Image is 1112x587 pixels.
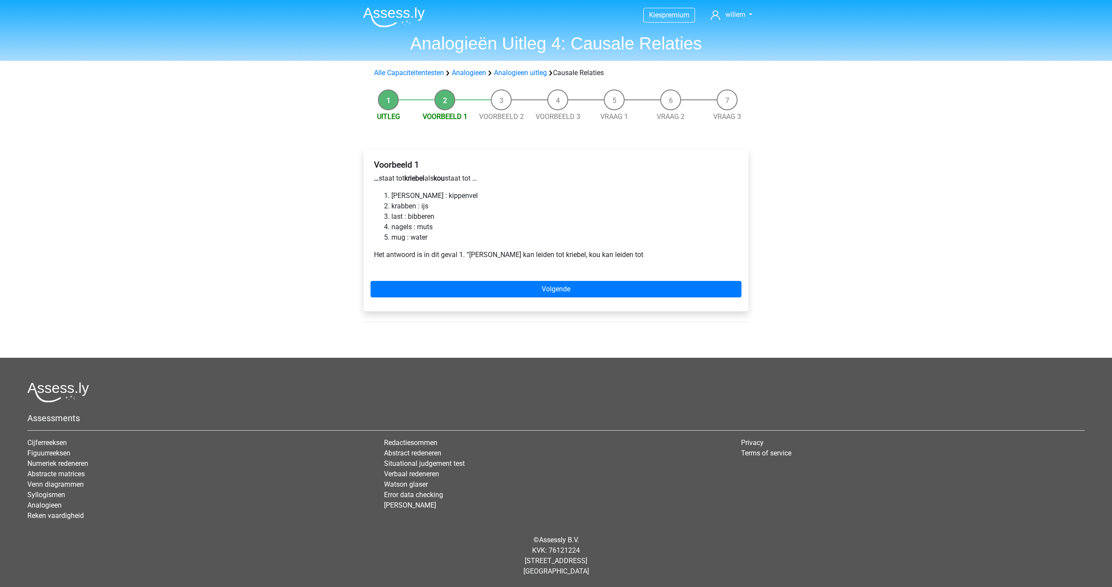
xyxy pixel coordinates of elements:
span: Kies [649,11,662,19]
a: Vraag 2 [657,112,685,121]
a: Vraag 1 [600,112,628,121]
h5: Assessments [27,413,1085,423]
a: [PERSON_NAME] [384,501,436,509]
a: willem [707,10,756,20]
li: nagels : muts [391,222,738,232]
b: … [374,174,379,182]
li: [PERSON_NAME] : kippenvel [391,191,738,201]
a: Terms of service [741,449,791,457]
b: kriebel [404,174,424,182]
a: Reken vaardigheid [27,511,84,520]
a: Analogieen uitleg [494,69,547,77]
li: mug : water [391,232,738,243]
b: Voorbeeld 1 [374,160,419,170]
p: Het antwoord is in dit geval 1. “[PERSON_NAME] kan leiden tot kriebel, kou kan leiden tot [374,250,738,260]
span: premium [662,11,689,19]
li: krabben : ijs [391,201,738,211]
a: Kiespremium [644,9,695,21]
a: Numeriek redeneren [27,459,88,468]
img: Assessly [363,7,425,27]
li: last : bibberen [391,211,738,222]
div: © KVK: 76121224 [STREET_ADDRESS] [GEOGRAPHIC_DATA] [21,528,1091,584]
a: Vraag 3 [713,112,741,121]
a: Voorbeeld 2 [479,112,524,121]
a: Situational judgement test [384,459,465,468]
a: Abstract redeneren [384,449,441,457]
span: willem [725,10,745,19]
div: Causale Relaties [371,68,741,78]
a: Alle Capaciteitentesten [374,69,444,77]
a: Error data checking [384,491,443,499]
a: Abstracte matrices [27,470,85,478]
h1: Analogieën Uitleg 4: Causale Relaties [356,33,756,54]
a: Voorbeeld 3 [536,112,580,121]
a: Cijferreeksen [27,439,67,447]
b: kou [434,174,445,182]
a: Analogieen [452,69,486,77]
a: Figuurreeksen [27,449,70,457]
a: Venn diagrammen [27,480,84,488]
a: Watson glaser [384,480,428,488]
a: Analogieen [27,501,62,509]
a: Redactiesommen [384,439,437,447]
a: Syllogismen [27,491,65,499]
a: Assessly B.V. [539,536,579,544]
img: Assessly logo [27,382,89,402]
p: staat tot als staat tot … [374,173,738,184]
a: Uitleg [377,112,400,121]
a: Verbaal redeneren [384,470,439,478]
a: Volgende [371,281,741,297]
a: Voorbeeld 1 [423,112,467,121]
a: Privacy [741,439,764,447]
